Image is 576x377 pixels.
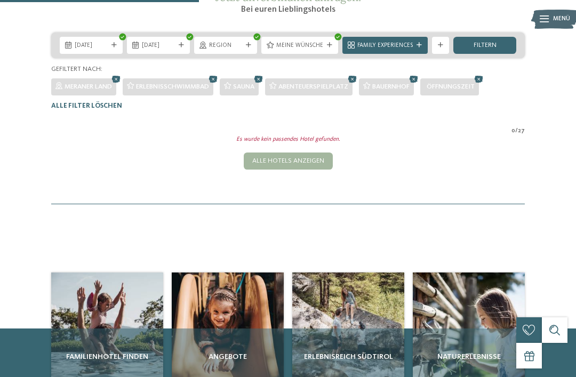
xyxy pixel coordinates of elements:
span: Abenteuerspielplatz [278,83,348,90]
span: Region [209,42,242,50]
span: / [515,127,518,135]
span: Gefiltert nach: [51,66,102,73]
span: Erlebnisreich Südtirol [297,351,400,362]
span: Öffnungszeit [427,83,475,90]
span: Naturerlebnisse [417,351,521,362]
span: Bauernhof [372,83,410,90]
span: [DATE] [142,42,175,50]
div: Es wurde kein passendes Hotel gefunden. [47,135,529,144]
span: [DATE] [75,42,108,50]
span: 0 [511,127,515,135]
span: Angebote [176,351,279,362]
div: Alle Hotels anzeigen [244,153,333,170]
span: Bei euren Lieblingshotels [241,5,335,14]
span: Erlebnisschwimmbad [136,83,209,90]
span: Meraner Land [65,83,112,90]
span: 27 [518,127,525,135]
span: Familienhotel finden [55,351,159,362]
span: Family Experiences [357,42,413,50]
span: Sauna [233,83,254,90]
span: Meine Wünsche [276,42,323,50]
span: Alle Filter löschen [51,102,122,109]
span: filtern [474,42,497,49]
